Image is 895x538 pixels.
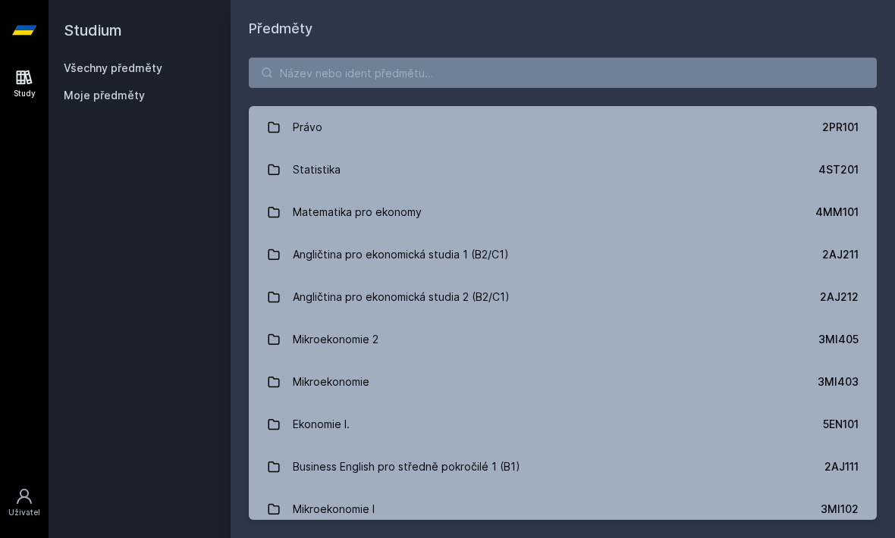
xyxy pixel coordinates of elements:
[293,409,350,439] div: Ekonomie I.
[249,58,877,88] input: Název nebo ident předmětu…
[293,452,520,482] div: Business English pro středně pokročilé 1 (B1)
[249,18,877,39] h1: Předměty
[293,367,369,397] div: Mikroekonomie
[249,149,877,191] a: Statistika 4ST201
[293,494,375,524] div: Mikroekonomie I
[8,507,40,518] div: Uživatel
[822,247,859,262] div: 2AJ211
[822,120,859,135] div: 2PR101
[249,318,877,361] a: Mikroekonomie 2 3MI405
[818,374,859,389] div: 3MI403
[293,282,510,312] div: Angličtina pro ekonomická studia 2 (B2/C1)
[293,197,422,227] div: Matematika pro ekonomy
[818,332,859,347] div: 3MI405
[249,361,877,403] a: Mikroekonomie 3MI403
[293,324,378,355] div: Mikroekonomie 2
[64,88,145,103] span: Moje předměty
[249,191,877,233] a: Matematika pro ekonomy 4MM101
[249,403,877,446] a: Ekonomie I. 5EN101
[14,88,36,99] div: Study
[249,276,877,318] a: Angličtina pro ekonomická studia 2 (B2/C1) 2AJ212
[293,112,322,142] div: Právo
[3,480,46,526] a: Uživatel
[293,239,509,270] div: Angličtina pro ekonomická studia 1 (B2/C1)
[249,233,877,276] a: Angličtina pro ekonomická studia 1 (B2/C1) 2AJ211
[3,61,46,107] a: Study
[64,61,162,74] a: Všechny předměty
[249,446,877,488] a: Business English pro středně pokročilé 1 (B1) 2AJ111
[820,289,859,305] div: 2AJ212
[824,459,859,474] div: 2AJ111
[821,502,859,517] div: 3MI102
[249,488,877,530] a: Mikroekonomie I 3MI102
[249,106,877,149] a: Právo 2PR101
[293,155,341,185] div: Statistika
[823,417,859,432] div: 5EN101
[818,162,859,177] div: 4ST201
[815,205,859,220] div: 4MM101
